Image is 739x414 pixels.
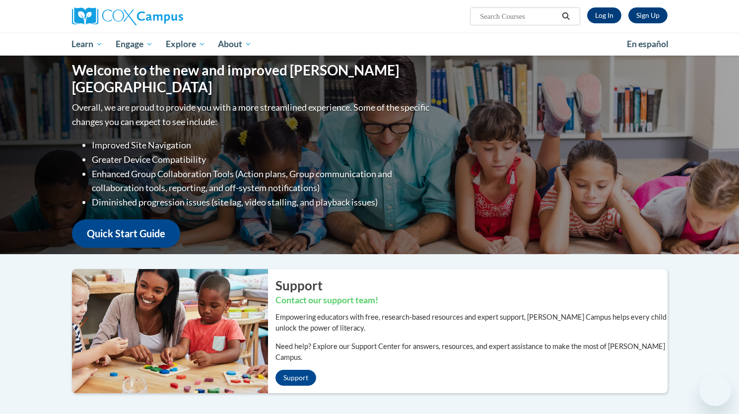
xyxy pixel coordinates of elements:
a: Log In [587,7,621,23]
span: En español [627,39,669,49]
a: Learn [66,33,110,56]
div: Main menu [57,33,682,56]
button: Search [558,10,573,22]
a: Cox Campus [72,7,261,25]
li: Improved Site Navigation [92,138,432,152]
li: Enhanced Group Collaboration Tools (Action plans, Group communication and collaboration tools, re... [92,167,432,196]
a: Explore [159,33,212,56]
input: Search Courses [479,10,558,22]
span: Engage [116,38,153,50]
img: ... [65,269,268,393]
a: Register [628,7,668,23]
a: Quick Start Guide [72,219,180,248]
li: Greater Device Compatibility [92,152,432,167]
a: About [211,33,258,56]
img: Cox Campus [72,7,183,25]
span: Explore [166,38,205,50]
iframe: Button to launch messaging window [699,374,731,406]
h1: Welcome to the new and improved [PERSON_NAME][GEOGRAPHIC_DATA] [72,62,432,95]
li: Diminished progression issues (site lag, video stalling, and playback issues) [92,195,432,209]
span: About [218,38,252,50]
a: Engage [109,33,159,56]
p: Need help? Explore our Support Center for answers, resources, and expert assistance to make the m... [275,341,668,363]
a: Support [275,370,316,386]
p: Overall, we are proud to provide you with a more streamlined experience. Some of the specific cha... [72,100,432,129]
h2: Support [275,276,668,294]
span: Learn [71,38,103,50]
a: En español [620,34,675,55]
h3: Contact our support team! [275,294,668,307]
p: Empowering educators with free, research-based resources and expert support, [PERSON_NAME] Campus... [275,312,668,334]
